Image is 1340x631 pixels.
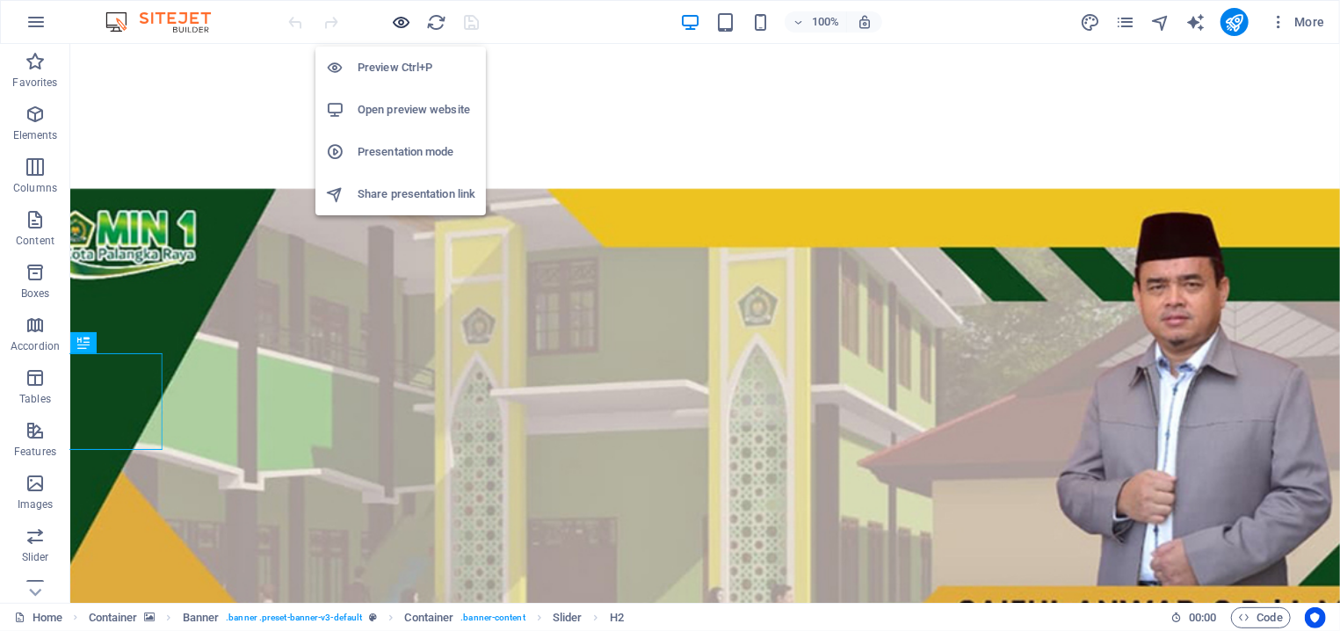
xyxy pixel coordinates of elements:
[1189,607,1216,628] span: 00 00
[1263,8,1332,36] button: More
[426,11,447,33] button: reload
[1080,12,1100,33] i: Design (Ctrl+Alt+Y)
[144,613,155,622] i: This element contains a background
[1231,607,1291,628] button: Code
[1305,607,1326,628] button: Usercentrics
[811,11,839,33] h6: 100%
[405,607,454,628] span: Click to select. Double-click to edit
[22,550,49,564] p: Slider
[13,181,57,195] p: Columns
[785,11,847,33] button: 100%
[553,607,583,628] span: Click to select. Double-click to edit
[857,14,873,30] i: On resize automatically adjust zoom level to fit chosen device.
[1185,12,1206,33] i: AI Writer
[427,12,447,33] i: Reload page
[358,57,475,78] h6: Preview Ctrl+P
[11,339,60,353] p: Accordion
[358,99,475,120] h6: Open preview website
[369,613,377,622] i: This element is a customizable preset
[21,286,50,301] p: Boxes
[1115,12,1135,33] i: Pages (Ctrl+Alt+S)
[14,607,62,628] a: Click to cancel selection. Double-click to open Pages
[89,607,138,628] span: Click to select. Double-click to edit
[1224,12,1244,33] i: Publish
[14,445,56,459] p: Features
[358,184,475,205] h6: Share presentation link
[1201,611,1204,624] span: :
[1170,607,1217,628] h6: Session time
[1185,11,1206,33] button: text_generator
[1270,13,1325,31] span: More
[183,607,220,628] span: Click to select. Double-click to edit
[18,497,54,511] p: Images
[13,128,58,142] p: Elements
[460,607,525,628] span: . banner-content
[12,76,57,90] p: Favorites
[1080,11,1101,33] button: design
[226,607,362,628] span: . banner .preset-banner-v3-default
[16,234,54,248] p: Content
[610,607,624,628] span: Click to select. Double-click to edit
[19,392,51,406] p: Tables
[1239,607,1283,628] span: Code
[89,607,624,628] nav: breadcrumb
[1150,12,1170,33] i: Navigator
[358,141,475,163] h6: Presentation mode
[101,11,233,33] img: Editor Logo
[1115,11,1136,33] button: pages
[1150,11,1171,33] button: navigator
[1220,8,1249,36] button: publish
